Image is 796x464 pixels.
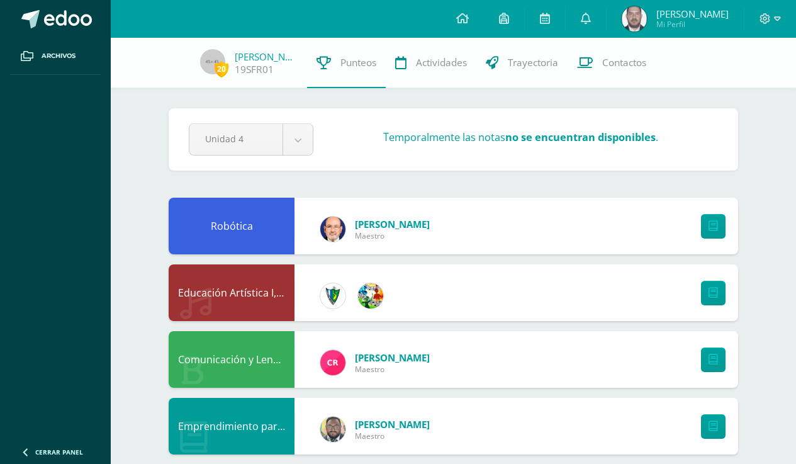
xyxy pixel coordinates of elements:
a: Contactos [568,38,656,88]
img: bd14c0aad81857970534de931244c1e7.png [622,6,647,31]
span: Unidad 4 [205,124,267,154]
span: 20 [215,61,228,77]
a: Actividades [386,38,476,88]
h3: Temporalmente las notas . [383,130,658,144]
img: 159e24a6ecedfdf8f489544946a573f0.png [358,283,383,308]
a: Trayectoria [476,38,568,88]
span: Maestro [355,230,430,241]
img: ab28fb4d7ed199cf7a34bbef56a79c5b.png [320,350,345,375]
div: Emprendimiento para la Productividad [169,398,294,455]
span: Trayectoria [508,56,558,69]
span: [PERSON_NAME] [355,218,430,230]
div: Robótica [169,198,294,254]
a: Archivos [10,38,101,75]
span: [PERSON_NAME] [355,351,430,364]
span: Actividades [416,56,467,69]
span: Mi Perfil [656,19,729,30]
span: Punteos [340,56,376,69]
span: Contactos [602,56,646,69]
img: 9f174a157161b4ddbe12118a61fed988.png [320,283,345,308]
span: Maestro [355,364,430,375]
a: 19SFR01 [235,63,274,76]
img: 45x45 [200,49,225,74]
span: Cerrar panel [35,448,83,456]
span: Maestro [355,431,430,441]
a: Unidad 4 [189,124,313,155]
div: Comunicación y Lenguaje, Idioma Español [169,331,294,388]
img: 712781701cd376c1a616437b5c60ae46.png [320,417,345,442]
strong: no se encuentran disponibles [505,130,656,144]
a: Punteos [307,38,386,88]
span: [PERSON_NAME] [656,8,729,20]
span: Archivos [42,51,76,61]
img: 6b7a2a75a6c7e6282b1a1fdce061224c.png [320,217,345,242]
span: [PERSON_NAME] [355,418,430,431]
div: Educación Artística I, Música y Danza [169,264,294,321]
a: [PERSON_NAME] [235,50,298,63]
